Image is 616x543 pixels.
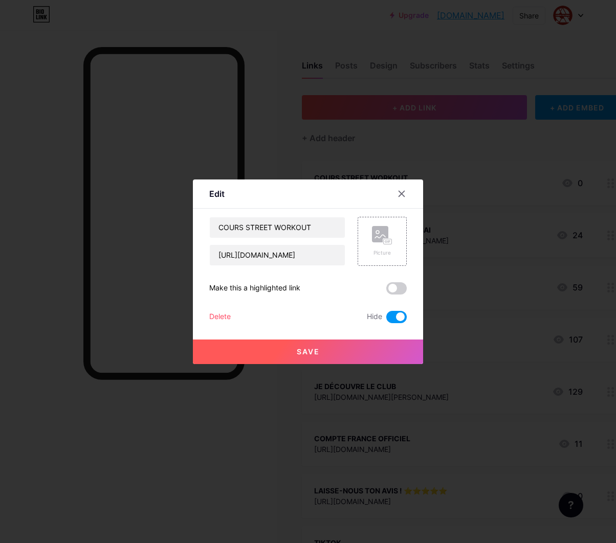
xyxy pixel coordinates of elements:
div: Make this a highlighted link [209,282,300,295]
div: Edit [209,188,225,200]
input: Title [210,217,345,238]
span: Hide [367,311,382,323]
span: Save [297,347,320,356]
button: Save [193,340,423,364]
div: Delete [209,311,231,323]
div: Picture [372,249,392,257]
input: URL [210,245,345,265]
